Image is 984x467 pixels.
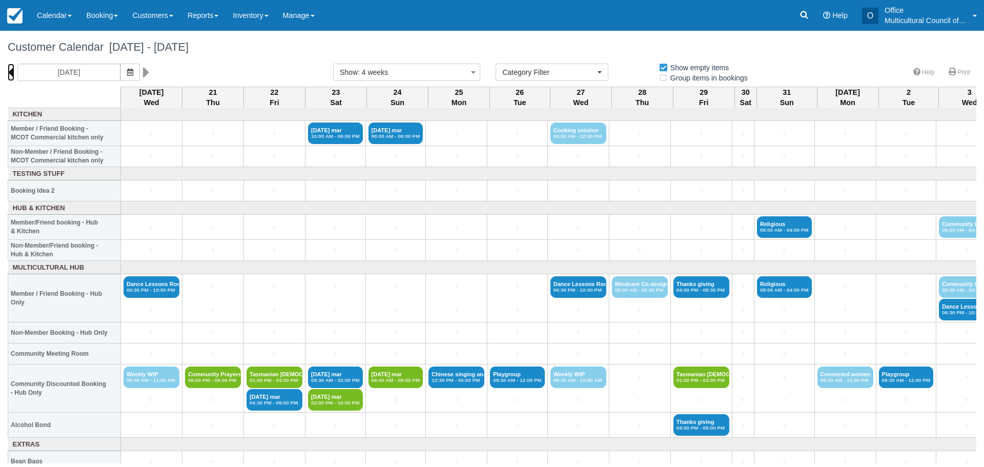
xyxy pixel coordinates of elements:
a: + [185,328,241,338]
a: + [757,151,812,162]
em: 04:00 PM - 09:00 PM [676,425,726,431]
a: Cooking session09:00 AM - 12:00 PM [550,123,606,144]
a: + [612,128,668,139]
a: + [817,151,873,162]
a: + [879,222,934,233]
a: + [817,328,873,338]
a: + [673,245,729,256]
em: 12:30 PM - 05:00 PM [432,377,481,383]
p: Multicultural Council of [GEOGRAPHIC_DATA] [885,15,967,26]
span: Category Filter [502,67,595,77]
th: Member / Friend Booking - MCOT Commercial kitchen only [8,121,121,146]
em: 08:00 AM - 06:00 PM [615,287,665,293]
a: + [124,420,179,431]
a: + [735,304,751,315]
a: Help [907,65,941,80]
a: Chinese singing and12:30 PM - 05:00 PM [428,367,484,388]
a: + [185,222,241,233]
a: + [490,456,545,467]
a: + [490,222,545,233]
a: + [124,186,179,196]
a: + [185,281,241,292]
a: + [490,395,545,405]
a: Tasmanian [DEMOGRAPHIC_DATA] Ass01:00 PM - 03:00 PM [673,367,729,388]
a: + [735,281,751,292]
a: + [817,349,873,359]
a: + [428,151,484,162]
em: 08:00 AM - 04:00 PM [760,227,809,233]
a: + [879,304,934,315]
a: + [308,151,363,162]
em: 09:30 AM - 10:00 AM [553,377,603,383]
em: 08:00 AM - 06:00 PM [372,133,420,139]
th: 27 Wed [550,87,611,108]
a: + [757,245,812,256]
a: + [673,395,729,405]
span: [DATE] - [DATE] [104,40,189,53]
a: Religious08:00 AM - 04:00 PM [757,216,812,238]
a: + [612,186,668,196]
a: + [817,395,873,405]
label: Group items in bookings [659,70,754,86]
a: + [368,328,423,338]
a: + [879,395,934,405]
a: + [612,395,668,405]
a: Dance Lessons Rock n06:30 PM - 10:00 PM [550,276,606,298]
a: + [124,349,179,359]
a: + [368,151,423,162]
th: Alcohol Bond [8,413,121,438]
a: + [247,349,302,359]
a: + [490,245,545,256]
p: Office [885,5,967,15]
a: + [185,304,241,315]
a: + [735,245,751,256]
a: + [757,128,812,139]
a: + [550,456,606,467]
span: Show empty items [659,64,737,71]
th: 22 Fri [244,87,305,108]
span: Group items in bookings [659,74,756,81]
a: Kitchen [11,110,118,119]
div: O [862,8,878,24]
a: + [247,222,302,233]
a: + [757,186,812,196]
a: + [308,304,363,315]
a: + [368,420,423,431]
a: + [490,420,545,431]
th: 28 Thu [611,87,673,108]
th: 26 Tue [490,87,550,108]
em: 01:00 PM - 03:00 PM [250,377,299,383]
a: + [368,304,423,315]
a: + [368,349,423,359]
th: Non-Member / Friend Booking - MCOT Commercial kitchen only [8,146,121,167]
a: + [612,245,668,256]
a: Thanks giving04:00 PM - 08:30 PM [673,276,729,298]
a: + [124,222,179,233]
th: Non-Member/Friend booking - Hub & Kitchen [8,240,121,261]
a: + [735,349,751,359]
a: + [673,151,729,162]
a: + [490,328,545,338]
a: [DATE] mar04:30 PM - 09:00 PM [247,389,302,411]
a: Playgroup09:30 AM - 12:00 PM [879,367,934,388]
a: + [428,281,484,292]
a: + [428,456,484,467]
th: 2 Tue [878,87,939,108]
a: [DATE] mar09:00 AM - 09:00 PM [368,367,423,388]
em: 09:00 AM - 09:00 PM [372,377,420,383]
a: + [308,420,363,431]
a: + [757,349,812,359]
a: + [428,186,484,196]
button: Category Filter [496,64,608,81]
a: + [735,456,751,467]
a: + [185,395,241,405]
a: + [879,245,934,256]
a: + [368,186,423,196]
a: + [817,245,873,256]
a: + [247,420,302,431]
a: + [612,222,668,233]
a: Community Prayers06:00 PM - 09:00 PM [185,367,241,388]
a: Weekly WIP09:30 AM - 10:00 AM [550,367,606,388]
a: + [879,420,934,431]
button: Show: 4 weeks [333,64,480,81]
